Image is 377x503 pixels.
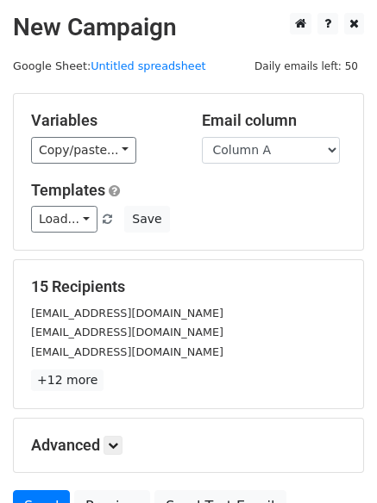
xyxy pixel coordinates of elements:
[31,307,223,320] small: [EMAIL_ADDRESS][DOMAIN_NAME]
[31,369,104,391] a: +12 more
[291,420,377,503] iframe: Chat Widget
[31,181,105,199] a: Templates
[31,111,176,130] h5: Variables
[31,436,346,455] h5: Advanced
[31,206,97,233] a: Load...
[31,345,223,358] small: [EMAIL_ADDRESS][DOMAIN_NAME]
[124,206,169,233] button: Save
[13,13,364,42] h2: New Campaign
[248,59,364,72] a: Daily emails left: 50
[13,59,206,72] small: Google Sheet:
[31,137,136,164] a: Copy/paste...
[31,326,223,338] small: [EMAIL_ADDRESS][DOMAIN_NAME]
[202,111,347,130] h5: Email column
[248,57,364,76] span: Daily emails left: 50
[91,59,205,72] a: Untitled spreadsheet
[31,277,346,296] h5: 15 Recipients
